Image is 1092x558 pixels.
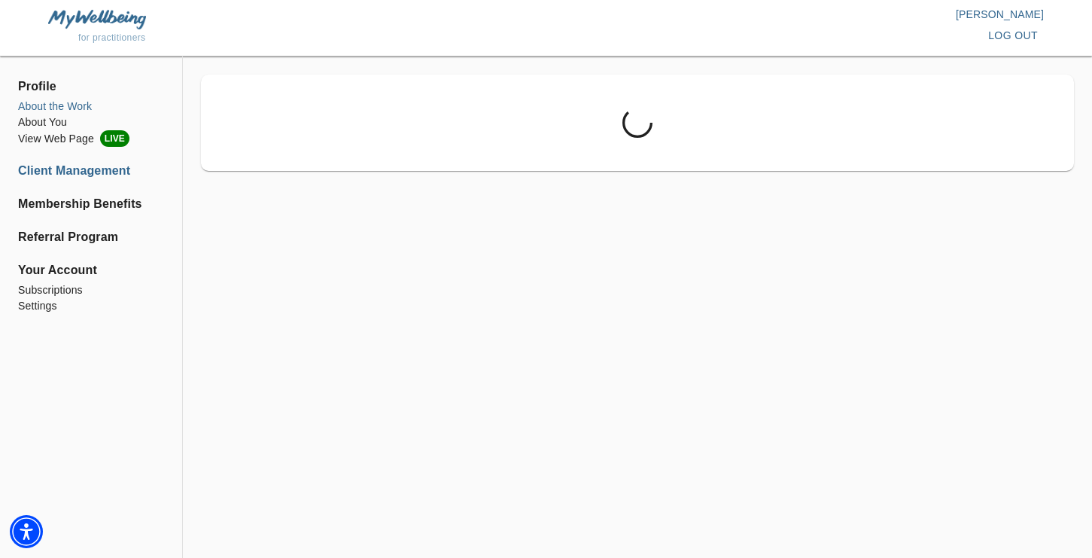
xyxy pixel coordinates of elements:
[982,22,1044,50] button: log out
[18,78,164,96] span: Profile
[18,130,164,147] a: View Web PageLIVE
[18,282,164,298] a: Subscriptions
[78,32,146,43] span: for practitioners
[10,515,43,548] div: Accessibility Menu
[988,26,1038,45] span: log out
[546,7,1045,22] p: [PERSON_NAME]
[18,298,164,314] a: Settings
[48,10,146,29] img: MyWellbeing
[100,130,129,147] span: LIVE
[18,195,164,213] a: Membership Benefits
[18,162,164,180] a: Client Management
[18,99,164,114] a: About the Work
[18,130,164,147] li: View Web Page
[18,114,164,130] a: About You
[18,228,164,246] a: Referral Program
[18,261,164,279] span: Your Account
